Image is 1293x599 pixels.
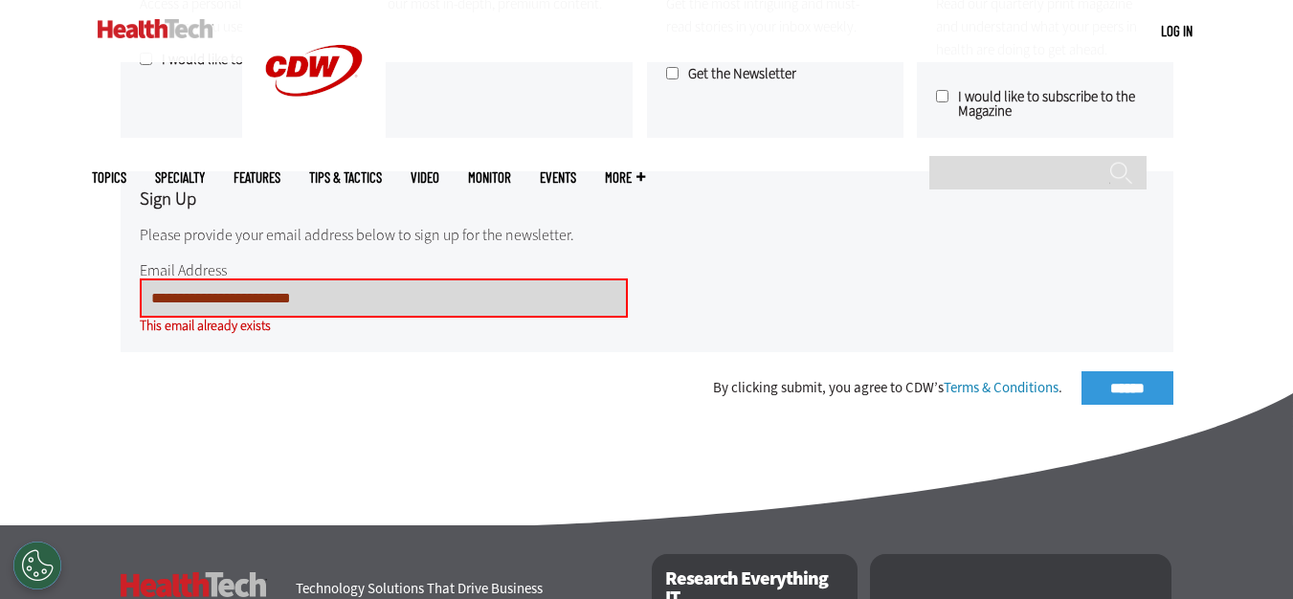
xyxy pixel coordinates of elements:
[13,542,61,589] div: Cookies Settings
[713,381,1062,395] div: By clicking submit, you agree to CDW’s .
[309,170,382,185] a: Tips & Tactics
[92,170,126,185] span: Topics
[121,572,267,597] h3: HealthTech
[605,170,645,185] span: More
[1161,22,1193,39] a: Log in
[944,378,1059,397] a: Terms & Conditions
[234,170,280,185] a: Features
[540,170,576,185] a: Events
[411,170,439,185] a: Video
[1161,21,1193,41] div: User menu
[242,126,386,146] a: CDW
[140,223,1154,248] p: Please provide your email address below to sign up for the newsletter.
[13,542,61,589] button: Open Preferences
[468,170,511,185] a: MonITor
[155,170,205,185] span: Specialty
[140,260,227,280] label: Email Address
[296,582,628,596] h4: Technology Solutions That Drive Business
[140,317,271,335] strong: This email already exists
[98,19,213,38] img: Home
